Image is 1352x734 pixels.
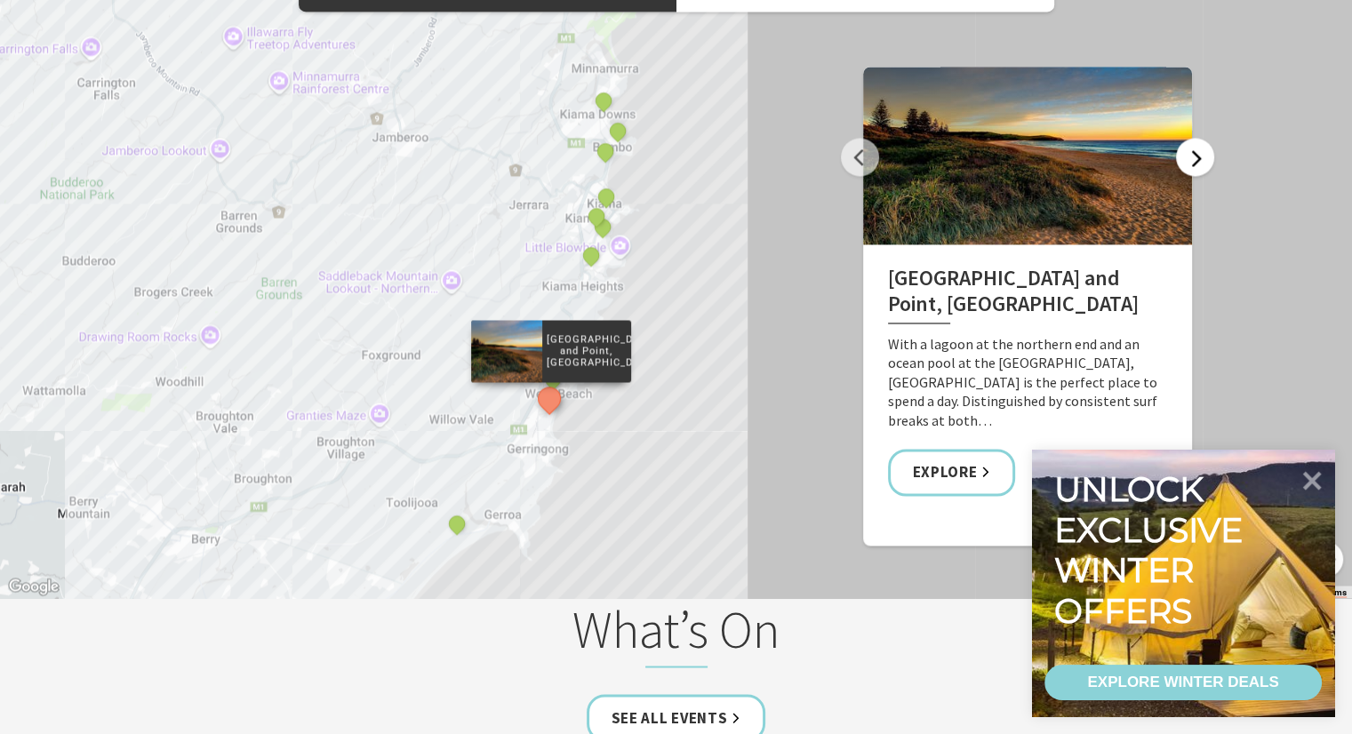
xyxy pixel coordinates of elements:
[888,449,1016,496] a: Explore
[532,381,565,414] button: See detail about Werri Beach and Point, Gerringong
[591,215,614,238] button: See detail about Kendalls Beach, Kiama
[1176,138,1214,176] button: Next
[592,89,615,112] button: See detail about Jones Beach, Kiama Downs
[4,575,63,598] a: Open this area in Google Maps (opens a new window)
[580,243,603,267] button: See detail about Easts Beach, Kiama
[888,266,1167,323] h2: [GEOGRAPHIC_DATA] and Point, [GEOGRAPHIC_DATA]
[328,598,1025,667] h2: What’s On
[594,185,617,208] button: See detail about Black Beach, Kiama
[4,575,63,598] img: Google
[1054,469,1251,631] div: Unlock exclusive winter offers
[1044,665,1322,700] a: EXPLORE WINTER DEALS
[541,331,630,371] p: [GEOGRAPHIC_DATA] and Point, [GEOGRAPHIC_DATA]
[594,140,617,163] button: See detail about Bombo Beach, Bombo
[585,204,608,227] button: See detail about Surf Beach, Kiama
[841,138,879,176] button: Previous
[1087,665,1278,700] div: EXPLORE WINTER DEALS
[888,335,1167,431] p: With a lagoon at the northern end and an ocean pool at the [GEOGRAPHIC_DATA], [GEOGRAPHIC_DATA] i...
[605,119,628,142] button: See detail about Boneyard, Kiama
[445,512,468,535] button: See detail about Seven Mile Beach, Gerroa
